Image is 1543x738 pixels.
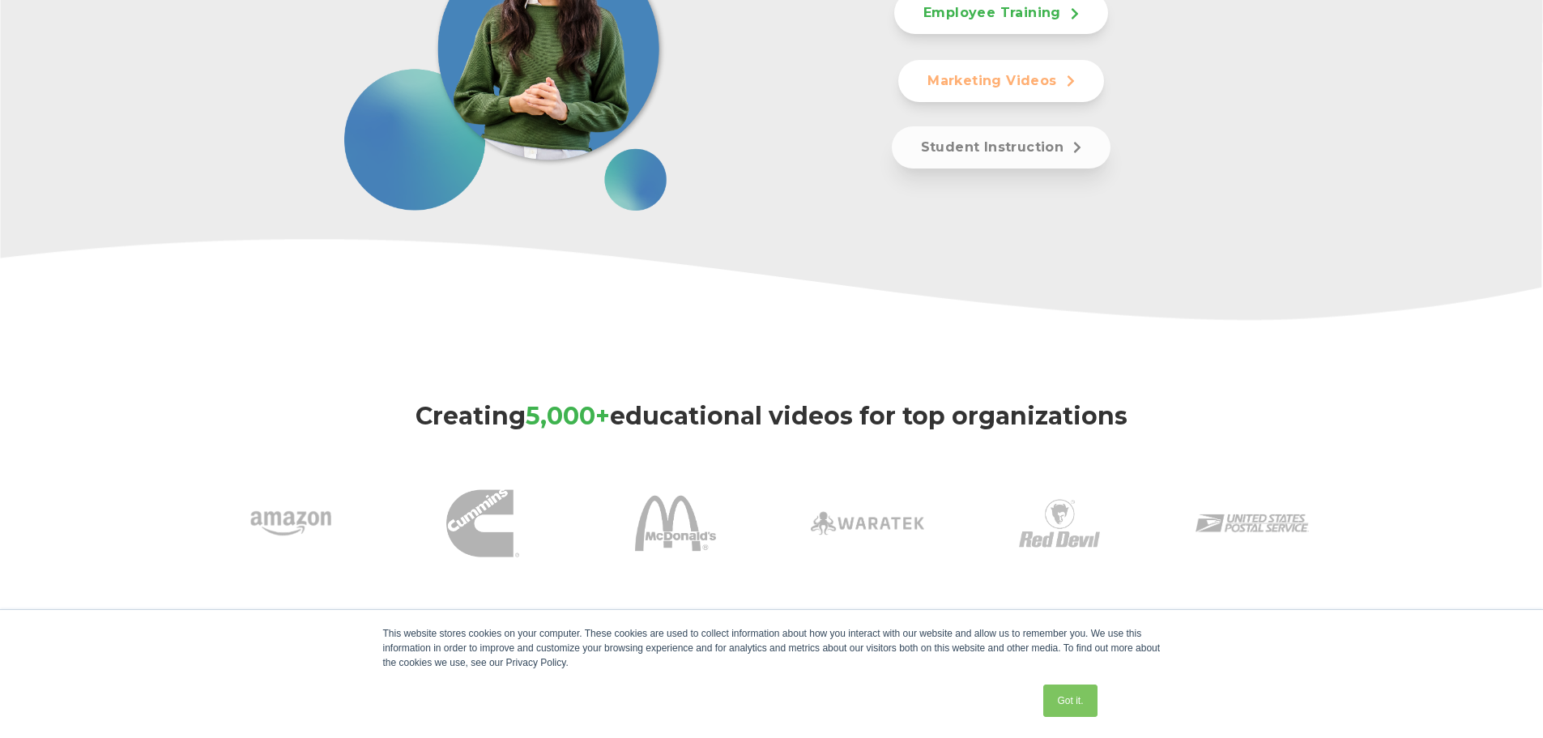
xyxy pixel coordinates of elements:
img: Cummins [446,487,519,560]
a: Student Instruction [892,126,1111,169]
h3: Creating educational videos for top organizations [205,402,1339,431]
img: Red Devil [1019,483,1100,564]
a: Got it. [1043,685,1097,717]
span: ,000+ [540,401,610,431]
span: 5 [526,401,540,431]
img: amazon-1 [250,483,331,564]
img: Waratek logo [811,467,924,580]
a: Marketing Videos [898,60,1103,102]
img: USPS [1196,467,1309,580]
div: This website stores cookies on your computer. These cookies are used to collect information about... [383,626,1161,670]
img: McDonalds 1 [635,483,716,564]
